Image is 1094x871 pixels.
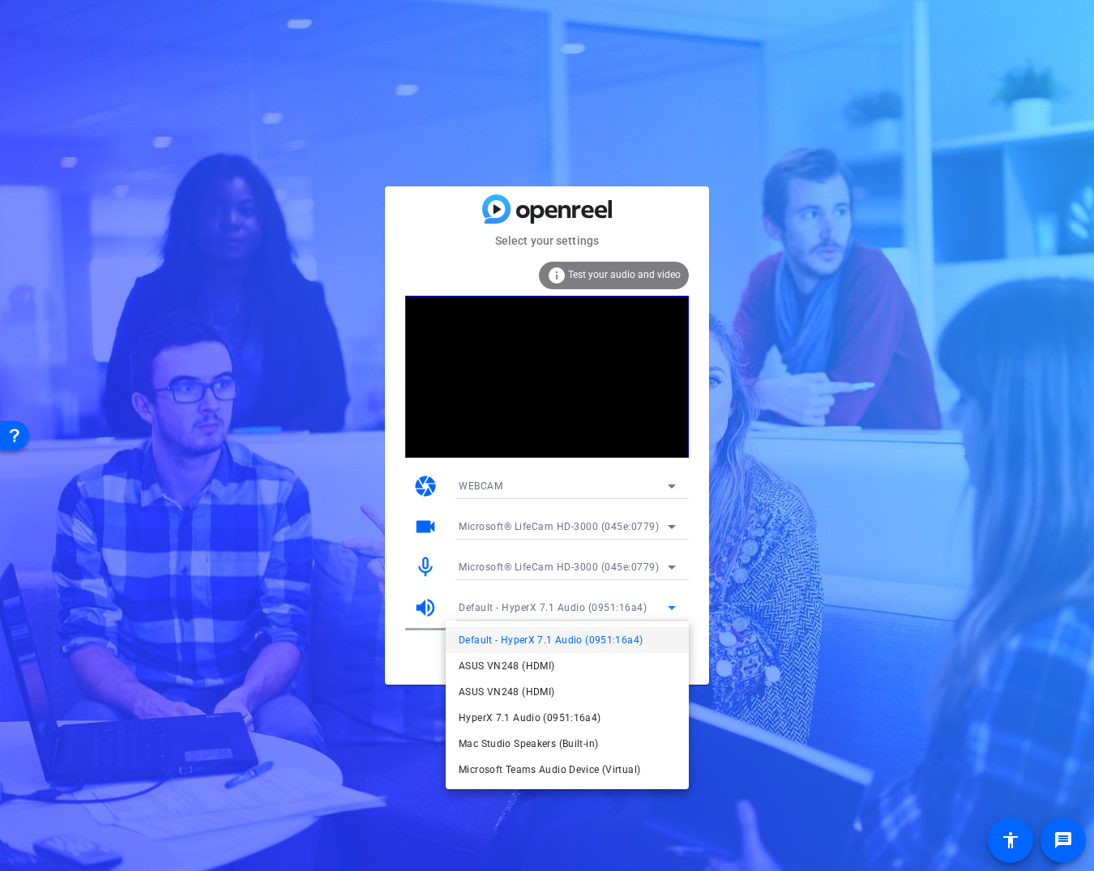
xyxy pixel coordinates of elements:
[459,630,643,650] span: Default - HyperX 7.1 Audio (0951:16a4)
[459,708,601,728] span: HyperX 7.1 Audio (0951:16a4)
[459,760,640,779] span: Microsoft Teams Audio Device (Virtual)
[459,734,598,754] span: Mac Studio Speakers (Built-in)
[459,682,554,702] span: ASUS VN248 (HDMI)
[459,656,554,676] span: ASUS VN248 (HDMI)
